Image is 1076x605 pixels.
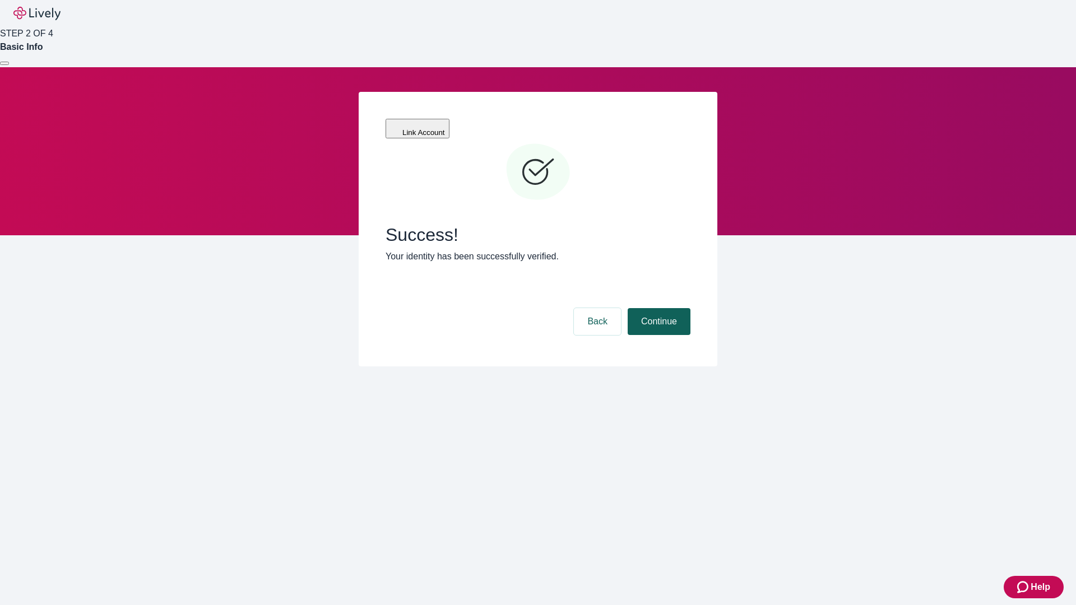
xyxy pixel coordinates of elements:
img: Lively [13,7,61,20]
button: Zendesk support iconHelp [1004,576,1064,598]
button: Continue [628,308,690,335]
p: Your identity has been successfully verified. [386,250,690,263]
span: Help [1031,580,1050,594]
span: Success! [386,224,690,245]
svg: Checkmark icon [504,139,572,206]
button: Back [574,308,621,335]
button: Link Account [386,119,449,138]
svg: Zendesk support icon [1017,580,1031,594]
